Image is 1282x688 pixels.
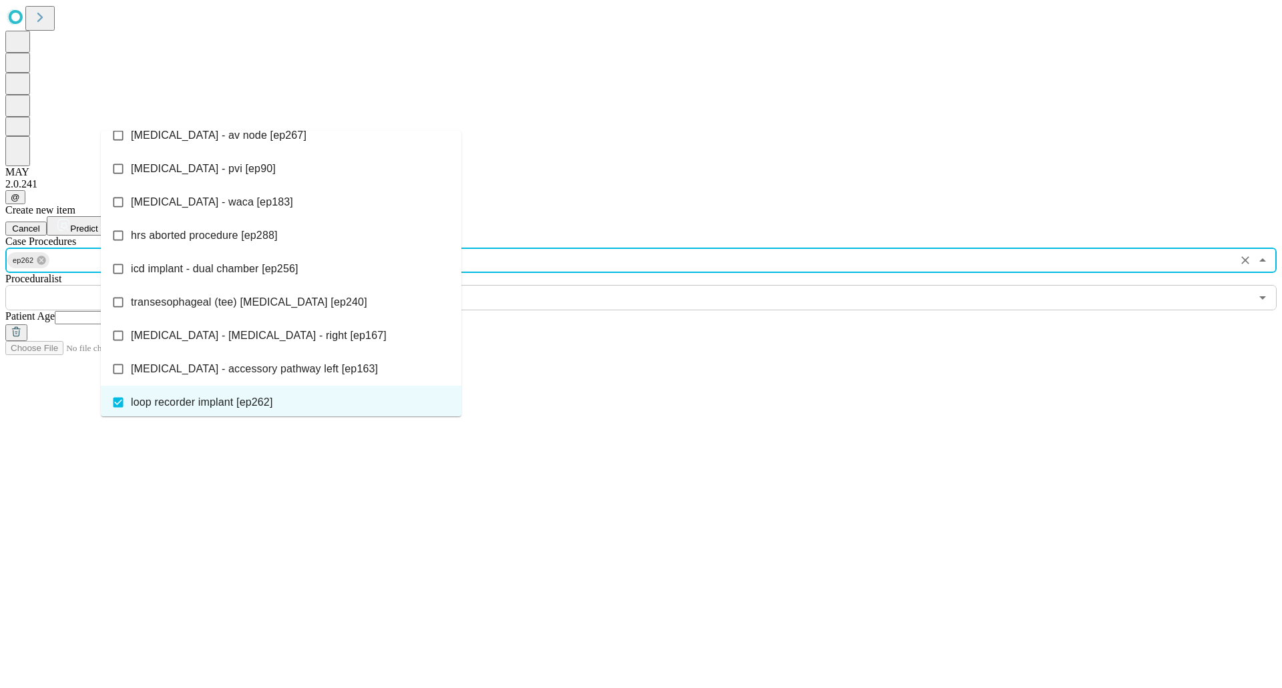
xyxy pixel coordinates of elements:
[5,190,25,204] button: @
[131,261,298,277] span: icd implant - dual chamber [ep256]
[5,166,1277,178] div: MAY
[7,253,39,268] span: ep262
[131,194,293,210] span: [MEDICAL_DATA] - waca [ep183]
[5,204,75,216] span: Create new item
[70,224,97,234] span: Predict
[131,328,387,344] span: [MEDICAL_DATA] - [MEDICAL_DATA] - right [ep167]
[1253,288,1272,307] button: Open
[1253,251,1272,270] button: Close
[131,127,306,143] span: [MEDICAL_DATA] - av node [ep267]
[131,361,378,377] span: [MEDICAL_DATA] - accessory pathway left [ep163]
[5,222,47,236] button: Cancel
[131,161,276,177] span: [MEDICAL_DATA] - pvi [ep90]
[5,273,61,284] span: Proceduralist
[7,252,49,268] div: ep262
[5,178,1277,190] div: 2.0.241
[47,216,108,236] button: Predict
[1236,251,1255,270] button: Clear
[131,294,367,310] span: transesophageal (tee) [MEDICAL_DATA] [ep240]
[5,236,76,247] span: Scheduled Procedure
[131,228,278,244] span: hrs aborted procedure [ep288]
[11,192,20,202] span: @
[131,394,272,410] span: loop recorder implant [ep262]
[12,224,40,234] span: Cancel
[5,310,55,322] span: Patient Age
